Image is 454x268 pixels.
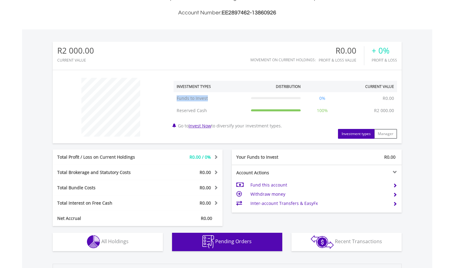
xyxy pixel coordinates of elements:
img: holdings-wht.png [87,235,100,248]
div: Net Accrual [53,215,152,221]
div: R2 000.00 [57,46,94,55]
th: Investment Types [174,81,248,92]
div: CURRENT VALUE [57,58,94,62]
img: pending_instructions-wht.png [202,235,214,248]
td: Fund this account [250,180,388,190]
span: R0.00 / 0% [189,154,211,160]
span: Recent Transactions [335,238,382,245]
div: Go to to diversify your investment types. [169,75,402,139]
img: transactions-zar-wht.png [311,235,334,249]
td: Inter-account Transfers & EasyFx [250,199,388,208]
div: Account Actions [232,170,317,176]
a: Invest Now [189,123,211,129]
td: R0.00 [380,92,397,104]
td: Funds to Invest [174,92,248,104]
div: Total Brokerage and Statutory Costs [53,169,152,176]
div: Distribution [276,84,301,89]
button: Recent Transactions [291,233,402,251]
span: R0.00 [200,169,211,175]
div: Total Interest on Free Cash [53,200,152,206]
th: Current Value [341,81,397,92]
div: Profit & Loss Value [319,58,364,62]
span: R0.00 [201,215,212,221]
button: Pending Orders [172,233,282,251]
span: All Holdings [101,238,129,245]
div: Movement on Current Holdings: [250,58,316,62]
span: R0.00 [200,200,211,206]
span: R0.00 [384,154,396,160]
div: R0.00 [319,46,364,55]
div: Profit & Loss [372,58,397,62]
div: Your Funds to Invest [232,154,317,160]
div: Total Profit / Loss on Current Holdings [53,154,152,160]
button: Investment types [338,129,374,139]
div: + 0% [372,46,397,55]
div: Total Bundle Costs [53,185,152,191]
h3: Account Number: [53,9,402,17]
span: R0.00 [200,185,211,191]
button: All Holdings [53,233,163,251]
td: 100% [304,104,341,117]
td: 0% [304,92,341,104]
td: Reserved Cash [174,104,248,117]
span: Pending Orders [215,238,252,245]
td: Withdraw money [250,190,388,199]
span: EE2897462-13860926 [222,10,276,16]
td: R2 000.00 [371,104,397,117]
button: Manager [374,129,397,139]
